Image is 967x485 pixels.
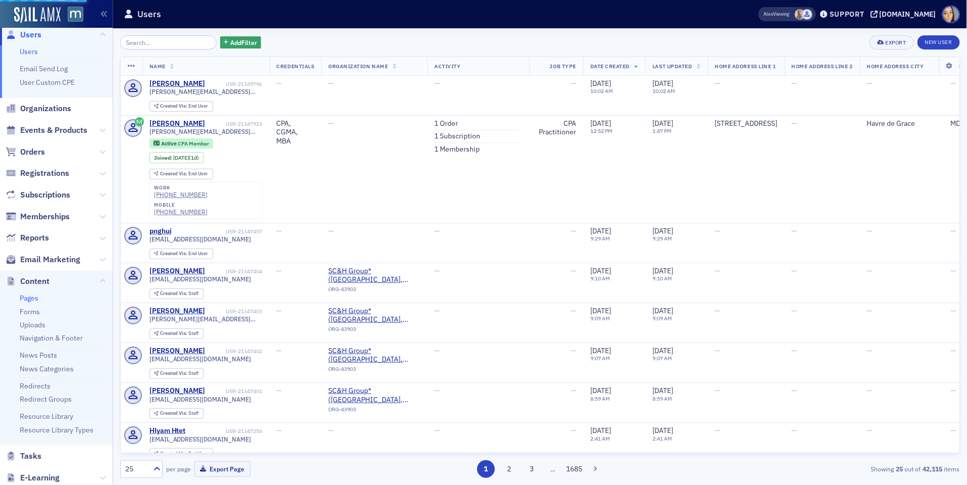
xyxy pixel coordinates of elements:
div: Created Via: End User [149,169,213,179]
button: AddFilter [220,36,262,49]
span: — [715,426,721,435]
a: pnghui [149,227,172,236]
time: 1:47 PM [652,127,672,134]
span: Events & Products [20,125,87,136]
input: Search… [120,35,217,50]
a: Email Send Log [20,64,68,73]
time: 9:10 AM [652,275,672,282]
div: Created Via: Staff [149,328,203,339]
a: [PERSON_NAME] [149,307,206,316]
span: [DATE] [652,346,673,355]
div: ORG-43903 [328,366,420,376]
div: Created Via: End User [149,249,213,259]
a: [PERSON_NAME] [149,386,206,396]
div: End User [160,251,208,257]
span: — [571,426,576,435]
div: Active: Active: CPA Member [149,138,214,149]
div: USR-21347457 [173,228,263,235]
a: Users [20,47,38,56]
span: — [951,266,956,275]
span: Viewing [764,11,790,18]
span: Created Via : [160,450,188,457]
span: — [434,386,440,395]
div: [STREET_ADDRESS] [715,119,778,128]
span: — [715,346,721,355]
div: work [154,185,208,191]
strong: 25 [894,464,905,473]
span: [EMAIL_ADDRESS][DOMAIN_NAME] [149,355,251,363]
span: — [792,266,797,275]
div: Created Via: Staff [149,288,203,299]
a: New User [918,35,960,50]
span: [DATE] [590,79,611,88]
span: — [951,346,956,355]
img: SailAMX [14,7,61,23]
a: Forms [20,307,40,316]
div: Export [886,40,906,45]
span: — [867,386,873,395]
span: [DATE] [590,226,611,235]
span: Tasks [20,451,41,462]
div: Staff [160,291,198,297]
div: Staff [160,371,198,376]
div: mobile [154,202,208,208]
a: E-Learning [6,472,60,483]
div: Created Via: Staff [149,368,203,379]
span: [DATE] [173,154,189,161]
span: — [715,306,721,315]
span: — [792,79,797,88]
time: 8:59 AM [590,395,610,402]
span: — [792,119,797,128]
a: 1 Membership [434,145,480,154]
div: Created Via: Staff [149,408,203,419]
span: [EMAIL_ADDRESS][DOMAIN_NAME] [149,235,251,243]
span: CPA Member [178,140,209,147]
div: ORG-43903 [328,326,420,336]
time: 9:09 AM [590,315,610,322]
span: Created Via : [160,330,188,336]
span: [DATE] [652,119,673,128]
a: Uploads [20,320,45,329]
div: End User [160,104,208,109]
div: 25 [125,464,147,474]
span: — [792,226,797,235]
span: Created Via : [160,250,188,257]
span: Name [149,63,166,70]
span: — [951,79,956,88]
time: 2:41 AM [590,435,610,442]
a: Active CPA Member [154,140,209,147]
a: Pages [20,294,38,303]
span: … [546,464,561,473]
button: Export [870,35,913,50]
span: [PERSON_NAME][EMAIL_ADDRESS][DOMAIN_NAME] [149,315,263,323]
span: [DATE] [590,306,611,315]
a: Users [6,29,41,40]
a: [PERSON_NAME] [149,267,206,276]
span: — [951,386,956,395]
div: Created Via: End User [149,101,213,112]
a: 1 Order [434,119,458,128]
a: Email Marketing [6,254,80,265]
time: 9:09 AM [652,315,672,322]
time: 8:59 AM [652,395,672,402]
time: 10:02 AM [652,87,675,94]
span: E-Learning [20,472,60,483]
span: — [328,119,334,128]
span: — [792,306,797,315]
a: [PHONE_NUMBER] [154,191,208,199]
span: Add Filter [230,38,257,47]
div: USR-21347923 [207,121,263,127]
span: Activity [434,63,461,70]
span: [DATE] [652,386,673,395]
img: SailAMX [68,7,83,22]
span: — [792,346,797,355]
div: CPA, CGMA, MBA [277,119,315,146]
a: SC&H Group* ([GEOGRAPHIC_DATA], [GEOGRAPHIC_DATA]) [328,267,420,284]
span: [PERSON_NAME][EMAIL_ADDRESS][DOMAIN_NAME] [149,88,263,95]
a: Subscriptions [6,189,70,201]
span: — [277,226,282,235]
span: [DATE] [652,266,673,275]
div: ORG-43903 [328,286,420,296]
span: — [434,266,440,275]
